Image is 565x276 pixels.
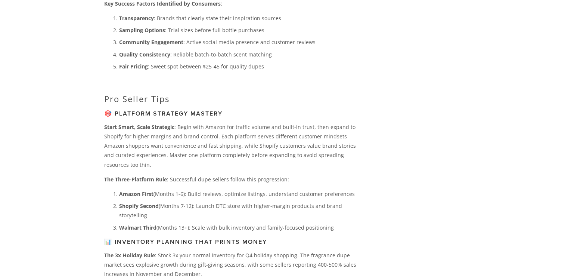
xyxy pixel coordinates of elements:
[119,37,366,47] p: : Active social media presence and customer reviews
[119,224,156,231] strong: Walmart Third
[119,27,165,34] strong: Sampling Options
[119,13,366,23] p: : Brands that clearly state their inspiration sources
[104,123,174,131] strong: Start Smart, Scale Strategic
[119,190,153,197] strong: Amazon First
[119,201,366,220] p: (Months 7-12): Launch DTC store with higher-margin products and brand storytelling
[104,110,366,117] h3: 🎯 Platform Strategy Mastery
[104,175,366,184] p: : Successful dupe sellers follow this progression:
[119,51,170,58] strong: Quality Consistency
[104,94,366,104] h2: Pro Seller Tips
[119,189,366,199] p: (Months 1-6): Build reviews, optimize listings, understand customer preferences
[119,15,154,22] strong: Transparency
[104,122,366,169] p: : Begin with Amazon for traffic volume and built-in trust, then expand to Shopify for higher marg...
[119,25,366,35] p: : Trial sizes before full bottle purchases
[119,202,159,209] strong: Shopify Second
[104,238,366,245] h3: 📊 Inventory Planning That Prints Money
[104,252,155,259] strong: The 3x Holiday Rule
[119,223,366,232] p: (Months 13+): Scale with bulk inventory and family-focused positioning
[119,63,148,70] strong: Fair Pricing
[119,50,366,59] p: : Reliable batch-to-batch scent matching
[119,62,366,71] p: : Sweet spot between $25-45 for quality dupes
[119,39,183,46] strong: Community Engagement
[104,176,167,183] strong: The Three-Platform Rule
